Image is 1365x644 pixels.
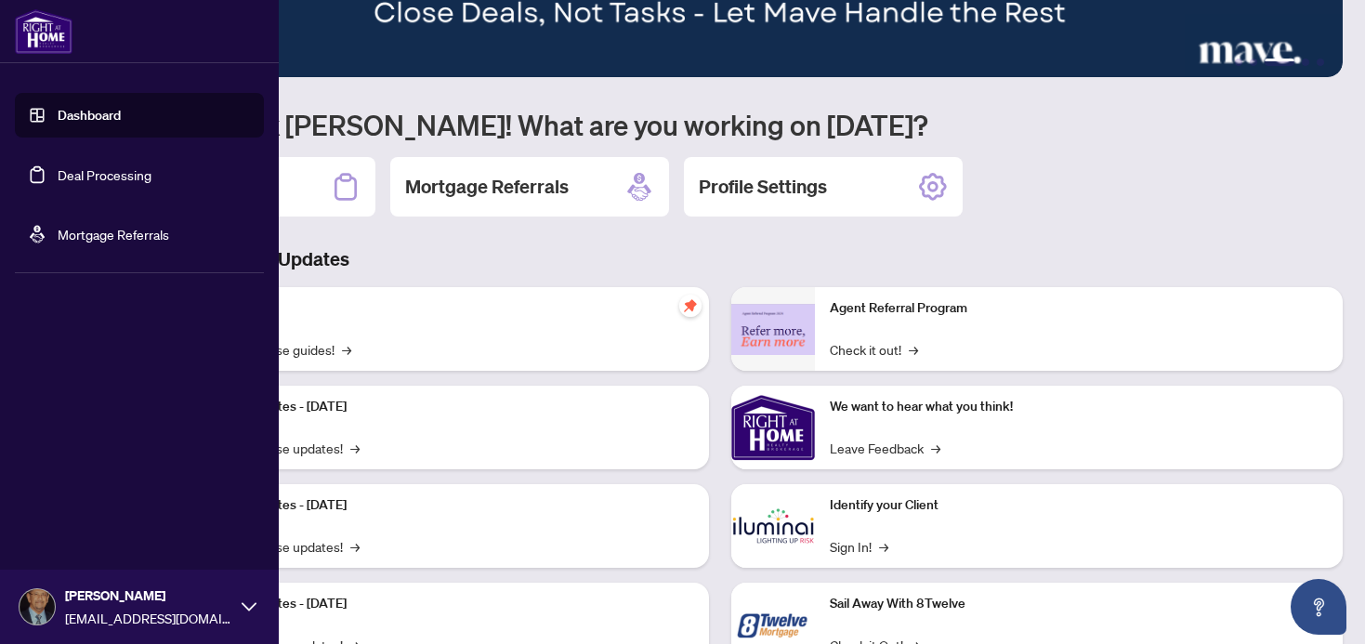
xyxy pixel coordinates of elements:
[350,438,360,458] span: →
[731,386,815,469] img: We want to hear what you think!
[731,484,815,568] img: Identify your Client
[699,174,827,200] h2: Profile Settings
[342,339,351,360] span: →
[195,594,694,614] p: Platform Updates - [DATE]
[879,536,888,557] span: →
[830,298,1329,319] p: Agent Referral Program
[1317,59,1324,66] button: 5
[931,438,940,458] span: →
[1235,59,1242,66] button: 1
[195,397,694,417] p: Platform Updates - [DATE]
[909,339,918,360] span: →
[195,495,694,516] p: Platform Updates - [DATE]
[830,594,1329,614] p: Sail Away With 8Twelve
[65,608,232,628] span: [EMAIL_ADDRESS][DOMAIN_NAME]
[405,174,569,200] h2: Mortgage Referrals
[830,495,1329,516] p: Identify your Client
[20,589,55,624] img: Profile Icon
[830,397,1329,417] p: We want to hear what you think!
[195,298,694,319] p: Self-Help
[97,246,1343,272] h3: Brokerage & Industry Updates
[350,536,360,557] span: →
[830,536,888,557] a: Sign In!→
[1250,59,1257,66] button: 2
[1265,59,1294,66] button: 3
[1291,579,1346,635] button: Open asap
[97,107,1343,142] h1: Welcome back [PERSON_NAME]! What are you working on [DATE]?
[65,585,232,606] span: [PERSON_NAME]
[1302,59,1309,66] button: 4
[58,226,169,243] a: Mortgage Referrals
[830,438,940,458] a: Leave Feedback→
[830,339,918,360] a: Check it out!→
[58,166,151,183] a: Deal Processing
[15,9,72,54] img: logo
[58,107,121,124] a: Dashboard
[731,304,815,355] img: Agent Referral Program
[679,295,702,317] span: pushpin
